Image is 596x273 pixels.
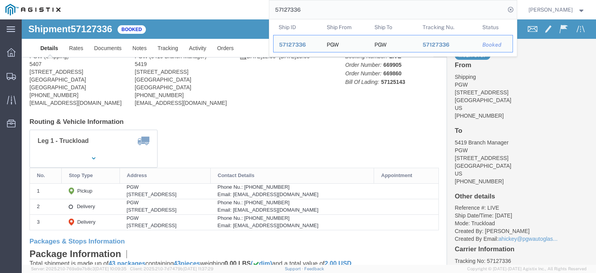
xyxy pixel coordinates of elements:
[477,19,513,35] th: Status
[374,35,386,52] div: PGW
[269,0,505,19] input: Search for shipment number, reference number
[5,4,61,16] img: logo
[22,19,596,265] iframe: FS Legacy Container
[273,19,517,56] table: Search Results
[326,35,338,52] div: PGW
[422,41,471,49] div: 57127336
[130,266,213,271] span: Client: 2025.21.0-7d7479b
[31,266,126,271] span: Server: 2025.21.0-769a9a7b8c3
[285,266,304,271] a: Support
[321,19,369,35] th: Ship From
[183,266,213,271] span: [DATE] 11:37:29
[482,41,507,49] div: Booked
[279,41,316,49] div: 57127336
[417,19,477,35] th: Tracking Nu.
[528,5,586,14] button: [PERSON_NAME]
[273,19,321,35] th: Ship ID
[369,19,417,35] th: Ship To
[279,42,306,48] span: 57127336
[467,266,587,272] span: Copyright © [DATE]-[DATE] Agistix Inc., All Rights Reserved
[304,266,324,271] a: Feedback
[95,266,126,271] span: [DATE] 10:09:35
[422,42,449,48] span: 57127336
[528,5,573,14] span: Jesse Jordan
